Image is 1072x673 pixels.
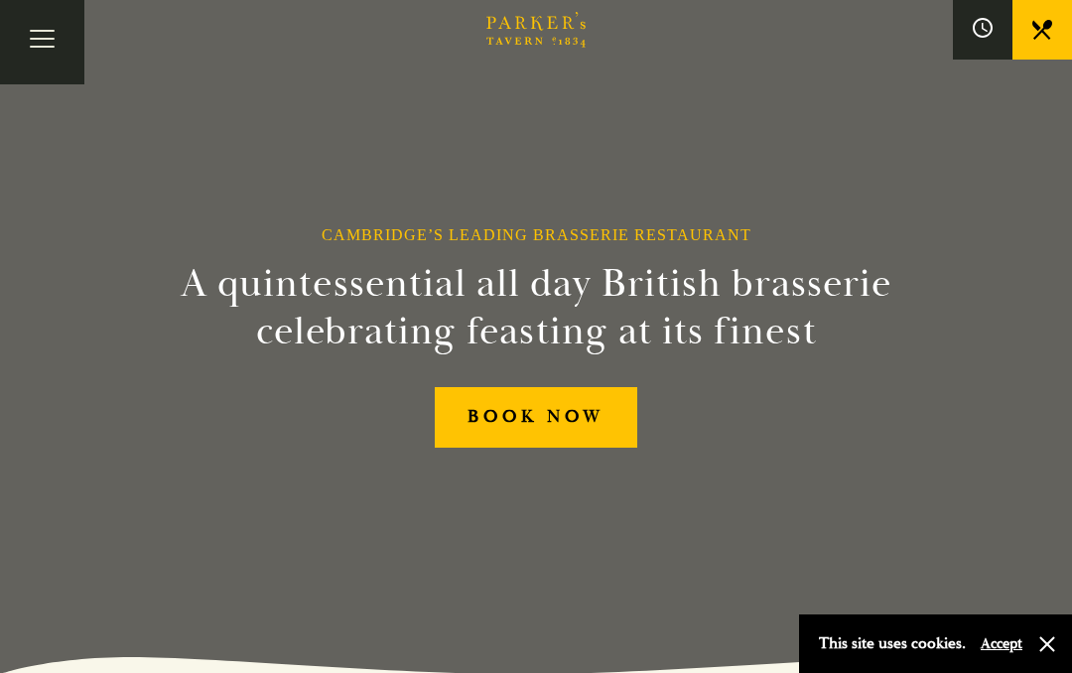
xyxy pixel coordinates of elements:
[435,387,637,448] a: BOOK NOW
[819,629,966,658] p: This site uses cookies.
[322,225,751,244] h1: Cambridge’s Leading Brasserie Restaurant
[1037,634,1057,654] button: Close and accept
[981,634,1022,653] button: Accept
[163,260,909,355] h2: A quintessential all day British brasserie celebrating feasting at its finest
